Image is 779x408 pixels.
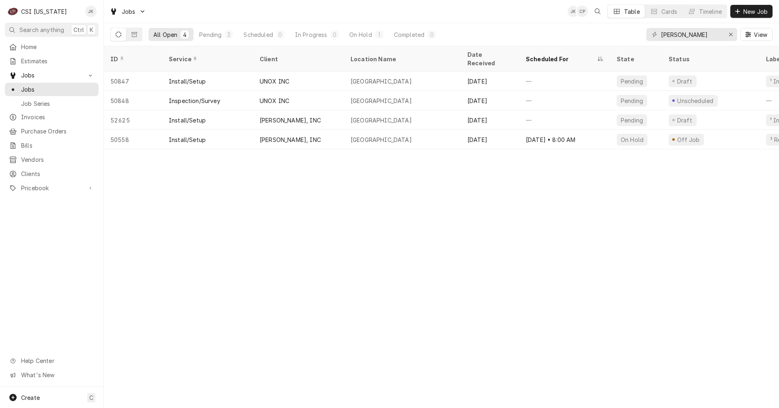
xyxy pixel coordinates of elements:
[21,7,67,16] div: CSI [US_STATE]
[5,83,99,96] a: Jobs
[669,55,751,63] div: Status
[5,368,99,382] a: Go to What's New
[199,30,222,39] div: Pending
[461,91,519,110] div: [DATE]
[260,116,321,125] div: [PERSON_NAME], INC
[351,77,412,86] div: [GEOGRAPHIC_DATA]
[5,125,99,138] a: Purchase Orders
[351,97,412,105] div: [GEOGRAPHIC_DATA]
[5,354,99,367] a: Go to Help Center
[104,91,162,110] div: 50848
[21,356,94,365] span: Help Center
[351,135,412,144] div: [GEOGRAPHIC_DATA]
[295,30,327,39] div: In Progress
[260,135,321,144] div: [PERSON_NAME], INC
[5,54,99,68] a: Estimates
[21,85,95,94] span: Jobs
[21,113,95,121] span: Invoices
[5,97,99,110] a: Job Series
[624,7,640,16] div: Table
[620,97,644,105] div: Pending
[699,7,722,16] div: Timeline
[519,71,610,91] div: —
[467,50,511,67] div: Date Received
[278,30,283,39] div: 0
[5,69,99,82] a: Go to Jobs
[169,116,206,125] div: Install/Setup
[90,26,93,34] span: K
[260,97,289,105] div: UNOX INC
[661,28,722,41] input: Keyword search
[21,99,95,108] span: Job Series
[122,7,136,16] span: Jobs
[19,26,64,34] span: Search anything
[526,55,596,63] div: Scheduled For
[21,371,94,379] span: What's New
[21,57,95,65] span: Estimates
[182,30,187,39] div: 4
[740,28,773,41] button: View
[73,26,84,34] span: Ctrl
[461,130,519,149] div: [DATE]
[461,110,519,130] div: [DATE]
[21,43,95,51] span: Home
[332,30,337,39] div: 0
[676,135,701,144] div: Off Job
[730,5,773,18] button: New Job
[5,110,99,124] a: Invoices
[5,23,99,37] button: Search anythingCtrlK
[5,181,99,195] a: Go to Pricebook
[568,6,579,17] div: JK
[617,55,656,63] div: State
[676,97,714,105] div: Unscheduled
[591,5,604,18] button: Open search
[243,30,273,39] div: Scheduled
[676,77,693,86] div: Draft
[620,135,644,144] div: On Hold
[110,55,154,63] div: ID
[21,71,82,79] span: Jobs
[21,170,95,178] span: Clients
[104,110,162,130] div: 52625
[89,393,93,402] span: C
[429,30,434,39] div: 0
[21,141,95,150] span: Bills
[260,77,289,86] div: UNOX INC
[461,71,519,91] div: [DATE]
[169,55,245,63] div: Service
[5,167,99,180] a: Clients
[7,6,19,17] div: C
[226,30,231,39] div: 3
[104,130,162,149] div: 50558
[577,6,588,17] div: CP
[169,97,220,105] div: Inspection/Survey
[620,116,644,125] div: Pending
[519,110,610,130] div: —
[752,30,769,39] span: View
[104,71,162,91] div: 50847
[676,116,693,125] div: Draft
[351,116,412,125] div: [GEOGRAPHIC_DATA]
[260,55,336,63] div: Client
[5,153,99,166] a: Vendors
[351,55,453,63] div: Location Name
[577,6,588,17] div: Craig Pierce's Avatar
[620,77,644,86] div: Pending
[519,130,610,149] div: [DATE] • 8:00 AM
[21,394,40,401] span: Create
[5,139,99,152] a: Bills
[394,30,424,39] div: Completed
[7,6,19,17] div: CSI Kentucky's Avatar
[85,6,97,17] div: JK
[85,6,97,17] div: Jeff Kuehl's Avatar
[349,30,372,39] div: On Hold
[169,77,206,86] div: Install/Setup
[153,30,177,39] div: All Open
[519,91,610,110] div: —
[724,28,737,41] button: Erase input
[5,40,99,54] a: Home
[377,30,382,39] div: 1
[742,7,769,16] span: New Job
[568,6,579,17] div: Jeff Kuehl's Avatar
[661,7,678,16] div: Cards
